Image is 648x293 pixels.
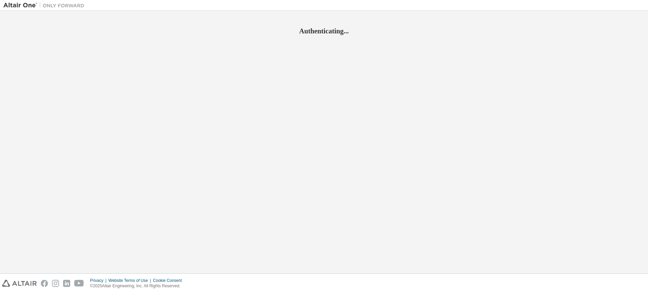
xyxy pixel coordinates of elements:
[74,280,84,287] img: youtube.svg
[63,280,70,287] img: linkedin.svg
[153,278,186,283] div: Cookie Consent
[3,27,645,35] h2: Authenticating...
[41,280,48,287] img: facebook.svg
[52,280,59,287] img: instagram.svg
[2,280,37,287] img: altair_logo.svg
[3,2,88,9] img: Altair One
[90,283,186,289] p: © 2025 Altair Engineering, Inc. All Rights Reserved.
[108,278,153,283] div: Website Terms of Use
[90,278,108,283] div: Privacy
